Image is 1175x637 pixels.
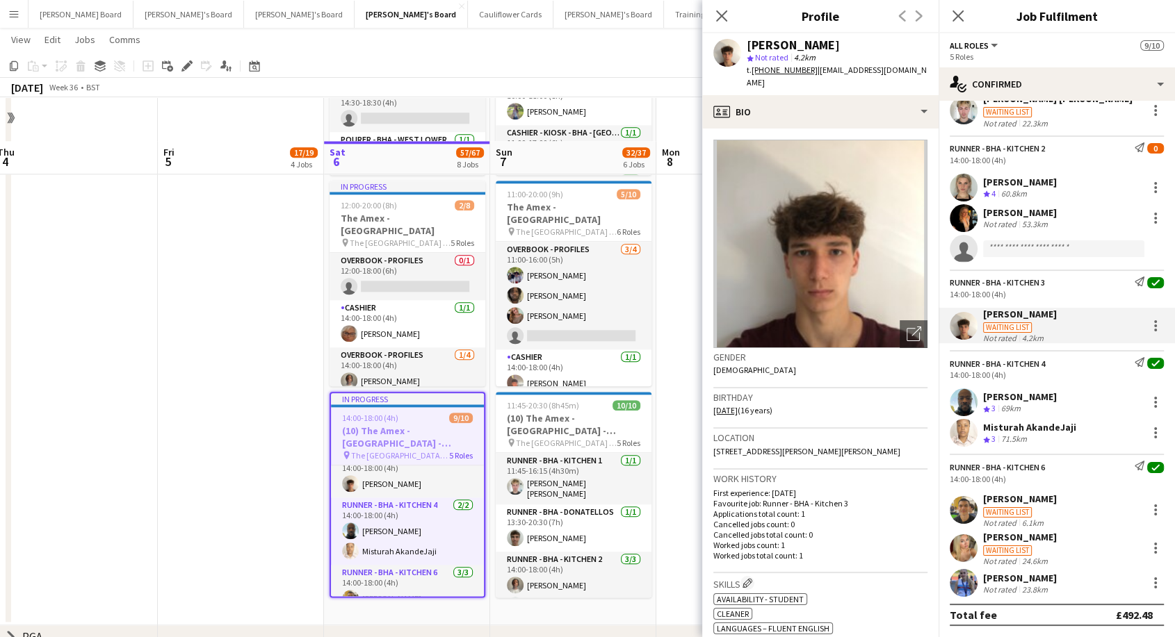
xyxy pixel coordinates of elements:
[351,450,449,461] span: The [GEOGRAPHIC_DATA] - [GEOGRAPHIC_DATA]
[163,146,175,158] span: Fri
[747,39,840,51] div: [PERSON_NAME]
[507,189,563,199] span: 11:00-20:00 (9h)
[939,7,1175,25] h3: Job Fulfilment
[950,474,1164,484] div: 14:00-18:00 (4h)
[713,351,927,363] h3: Gender
[998,433,1030,445] div: 71.5km
[1147,143,1164,154] span: 0
[69,31,101,49] a: Jobs
[496,242,651,349] app-card-role: Overbook - Profiles3/411:00-16:00 (5h)[PERSON_NAME][PERSON_NAME][PERSON_NAME]
[747,65,818,75] span: t.
[496,349,651,397] app-card-role: Cashier1/114:00-18:00 (4h)[PERSON_NAME]
[86,82,100,92] div: BST
[713,405,738,415] tcxspan: Call 05-06-2009 via 3CX
[331,424,484,449] h3: (10) The Amex - [GEOGRAPHIC_DATA] - Hospitality
[755,52,788,63] span: Not rated
[983,545,1032,556] div: Waiting list
[752,65,818,75] tcxspan: Call +447776097913 via 3CX
[983,518,1019,528] div: Not rated
[713,508,927,519] p: Applications total count: 1
[468,1,553,28] button: Cauliflower Cards
[950,289,1164,299] div: 14:00-18:00 (4h)
[950,370,1164,380] div: 14:00-18:00 (4h)
[983,507,1032,518] div: Waiting list
[496,125,651,172] app-card-role: Cashier - Kiosk - BHA - [GEOGRAPHIC_DATA] 31/111:00-17:00 (6h)[PERSON_NAME]
[713,446,900,456] span: [STREET_ADDRESS][PERSON_NAME][PERSON_NAME]
[496,78,651,125] app-card-role: Cashier - Kiosk - BHA - Food Outlets1/110:00-18:00 (8h)[PERSON_NAME]
[355,1,468,28] button: [PERSON_NAME]'s Board
[983,322,1032,333] div: Waiting list
[983,493,1057,505] div: [PERSON_NAME]
[713,405,772,415] span: (16 years)
[496,201,651,226] h3: The Amex - [GEOGRAPHIC_DATA]
[991,433,996,444] span: 3
[900,320,927,348] div: Open photos pop-in
[950,40,1000,51] button: All roles
[104,31,146,49] a: Comms
[330,300,485,347] app-card-role: Cashier1/114:00-18:00 (4h)[PERSON_NAME]
[342,413,398,423] span: 14:00-18:00 (4h)
[455,200,474,210] span: 2/8
[330,85,485,132] app-card-role: Cashier - Kiosk - BHA - West Upper Beer & Pie0/114:30-18:30 (4h)
[330,181,485,192] div: In progress
[6,31,36,49] a: View
[713,431,927,444] h3: Location
[330,212,485,237] h3: The Amex - [GEOGRAPHIC_DATA]
[331,450,484,497] app-card-role: Runner - BHA - Kitchen 31/114:00-18:00 (4h)[PERSON_NAME]
[496,504,651,552] app-card-role: Runner - BHA - Donatellos1/113:30-20:30 (7h)[PERSON_NAME]
[1019,584,1051,595] div: 23.8km
[702,95,939,129] div: Bio
[74,33,95,46] span: Jobs
[507,400,579,411] span: 11:45-20:30 (8h45m)
[1019,518,1046,528] div: 6.1km
[11,81,43,94] div: [DATE]
[713,519,927,529] p: Cancelled jobs count: 0
[330,347,485,455] app-card-role: Overbook - Profiles1/414:00-18:00 (4h)[PERSON_NAME]
[717,609,749,619] span: Cleaner
[1019,333,1046,343] div: 4.2km
[747,65,927,88] span: | [EMAIL_ADDRESS][DOMAIN_NAME]
[1019,118,1051,129] div: 22.3km
[330,392,485,597] app-job-card: In progress14:00-18:00 (4h)9/10(10) The Amex - [GEOGRAPHIC_DATA] - Hospitality The [GEOGRAPHIC_DA...
[664,1,779,28] button: Training / Interview Board
[449,413,473,423] span: 9/10
[713,529,927,540] p: Cancelled jobs total count: 0
[617,189,640,199] span: 5/10
[983,584,1019,595] div: Not rated
[950,155,1164,165] div: 14:00-18:00 (4h)
[713,498,927,508] p: Favourite job: Runner - BHA - Kitchen 3
[950,51,1164,62] div: 5 Roles
[341,200,397,210] span: 12:00-20:00 (8h)
[662,146,680,158] span: Mon
[291,159,317,169] div: 4 Jobs
[449,450,473,461] span: 5 Roles
[1140,40,1164,51] span: 9/10
[702,7,939,25] h3: Profile
[717,594,804,604] span: Availability - Student
[1019,556,1051,566] div: 24.6km
[950,608,997,622] div: Total fee
[983,206,1057,219] div: [PERSON_NAME]
[713,540,927,550] p: Worked jobs count: 1
[983,176,1057,188] div: [PERSON_NAME]
[496,412,651,437] h3: (10) The Amex - [GEOGRAPHIC_DATA] - Hospitality
[451,238,474,248] span: 5 Roles
[717,623,829,634] span: Languages – Fluent English
[991,403,996,413] span: 3
[290,147,318,158] span: 17/19
[161,154,175,169] span: 5
[713,391,927,404] h3: Birthday
[330,181,485,386] app-job-card: In progress12:00-20:00 (8h)2/8The Amex - [GEOGRAPHIC_DATA] The [GEOGRAPHIC_DATA] - [GEOGRAPHIC_DA...
[983,531,1057,543] div: [PERSON_NAME]
[496,181,651,386] div: 11:00-20:00 (9h)5/10The Amex - [GEOGRAPHIC_DATA] The [GEOGRAPHIC_DATA] - [GEOGRAPHIC_DATA]6 Roles...
[244,1,355,28] button: [PERSON_NAME]'s Board
[713,576,927,590] h3: Skills
[331,393,484,404] div: In progress
[939,67,1175,101] div: Confirmed
[553,1,664,28] button: [PERSON_NAME]'s Board
[44,33,60,46] span: Edit
[983,333,1019,343] div: Not rated
[983,421,1076,433] div: Misturah AkandeJaji
[950,277,1045,288] div: Runner - BHA - Kitchen 3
